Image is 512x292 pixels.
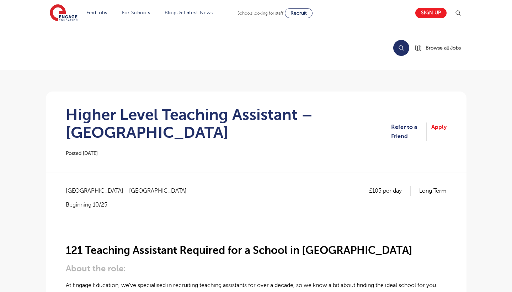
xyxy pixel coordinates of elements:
[122,10,150,15] a: For Schools
[393,40,409,56] button: Search
[415,8,447,18] a: Sign up
[165,10,213,15] a: Blogs & Latest News
[66,201,194,209] p: Beginning 10/25
[66,186,194,195] span: [GEOGRAPHIC_DATA] - [GEOGRAPHIC_DATA]
[66,106,391,141] h1: Higher Level Teaching Assistant – [GEOGRAPHIC_DATA]
[426,44,461,52] span: Browse all Jobs
[419,186,447,195] p: Long Term
[66,244,447,256] h2: 121 Teaching Assistant Required for a School in [GEOGRAPHIC_DATA]
[238,11,283,16] span: Schools looking for staff
[369,186,411,195] p: £105 per day
[86,10,107,15] a: Find jobs
[66,264,126,273] strong: About the role:
[431,122,447,141] a: Apply
[66,151,98,156] span: Posted [DATE]
[285,8,313,18] a: Recruit
[50,4,78,22] img: Engage Education
[415,44,466,52] a: Browse all Jobs
[290,10,307,16] span: Recruit
[391,122,427,141] a: Refer to a Friend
